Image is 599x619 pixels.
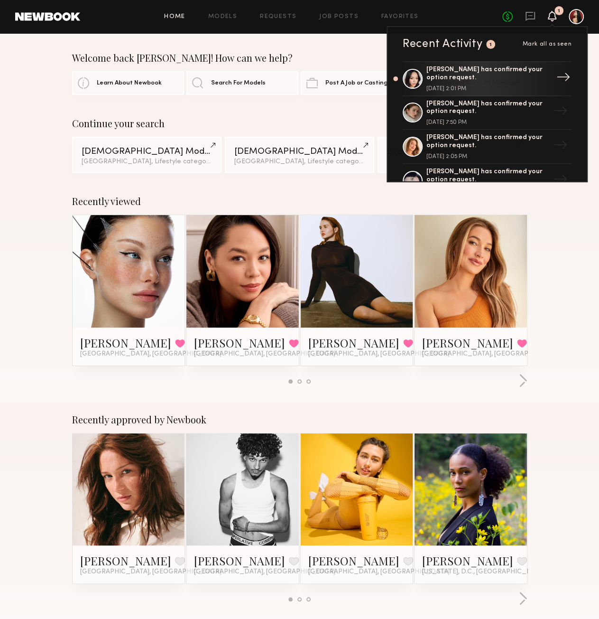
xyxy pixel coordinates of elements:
div: → [550,100,571,125]
div: Recent Activity [403,38,482,50]
a: [PERSON_NAME] [308,335,399,350]
div: 1 [558,9,560,14]
a: [PERSON_NAME] [422,335,513,350]
a: Search For Models [186,71,298,95]
div: Continue your search [72,118,527,129]
a: [PERSON_NAME] [80,553,171,568]
a: Post A Job or Casting [301,71,413,95]
a: Home [164,14,185,20]
div: [GEOGRAPHIC_DATA], Lifestyle category [82,159,212,165]
a: [PERSON_NAME] [308,553,399,568]
div: [PERSON_NAME] has confirmed your option request. [426,66,550,82]
span: & 2 other filter s [212,159,258,165]
a: [DEMOGRAPHIC_DATA] Models[GEOGRAPHIC_DATA], Lifestyle category&2other filters [72,137,222,173]
div: → [550,134,571,159]
div: → [550,169,571,193]
div: [DATE] 7:50 PM [426,120,550,125]
span: [GEOGRAPHIC_DATA], [GEOGRAPHIC_DATA] [80,350,221,358]
span: [GEOGRAPHIC_DATA], [GEOGRAPHIC_DATA] [308,568,450,576]
a: Models [208,14,237,20]
div: [DATE] 2:01 PM [426,86,550,92]
a: [PERSON_NAME] [194,335,285,350]
span: [GEOGRAPHIC_DATA], [GEOGRAPHIC_DATA] [422,350,563,358]
a: [PERSON_NAME] has confirmed your option request.[DATE] 7:50 PM→ [403,96,571,131]
div: [DEMOGRAPHIC_DATA] Models [234,147,365,156]
div: [PERSON_NAME] has confirmed your option request. [426,100,550,116]
span: [GEOGRAPHIC_DATA], [GEOGRAPHIC_DATA] [194,350,335,358]
span: & 1 other filter [365,159,405,165]
div: [DATE] 2:05 PM [426,154,550,159]
a: Lifestyle category [378,137,527,173]
span: [US_STATE], D.C., [GEOGRAPHIC_DATA] [422,568,545,576]
a: [PERSON_NAME] [80,335,171,350]
a: Requests [260,14,296,20]
a: [PERSON_NAME] [422,553,513,568]
div: [PERSON_NAME] has confirmed your option request. [426,168,550,184]
span: [GEOGRAPHIC_DATA], [GEOGRAPHIC_DATA] [80,568,221,576]
div: Recently viewed [72,196,527,207]
div: [PERSON_NAME] has confirmed your option request. [426,134,550,150]
div: [DEMOGRAPHIC_DATA] Models [82,147,212,156]
span: Mark all as seen [522,41,571,47]
a: Learn About Newbook [72,71,184,95]
a: [PERSON_NAME] has confirmed your option request.→ [403,164,571,198]
a: Favorites [381,14,419,20]
a: Job Posts [319,14,359,20]
span: [GEOGRAPHIC_DATA], [GEOGRAPHIC_DATA] [308,350,450,358]
div: 1 [489,42,492,47]
div: [GEOGRAPHIC_DATA], Lifestyle category [234,159,365,165]
div: → [553,66,574,91]
div: Recently approved by Newbook [72,414,527,425]
span: Learn About Newbook [97,80,162,86]
a: [PERSON_NAME] has confirmed your option request.[DATE] 2:05 PM→ [403,130,571,164]
a: [PERSON_NAME] has confirmed your option request.[DATE] 2:01 PM→ [403,61,571,96]
a: [DEMOGRAPHIC_DATA] Models[GEOGRAPHIC_DATA], Lifestyle category&1other filter [225,137,375,173]
span: [GEOGRAPHIC_DATA], [GEOGRAPHIC_DATA] [194,568,335,576]
span: Post A Job or Casting [325,80,387,86]
div: Welcome back [PERSON_NAME]! How can we help? [72,52,527,64]
a: [PERSON_NAME] [194,553,285,568]
span: Search For Models [211,80,266,86]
